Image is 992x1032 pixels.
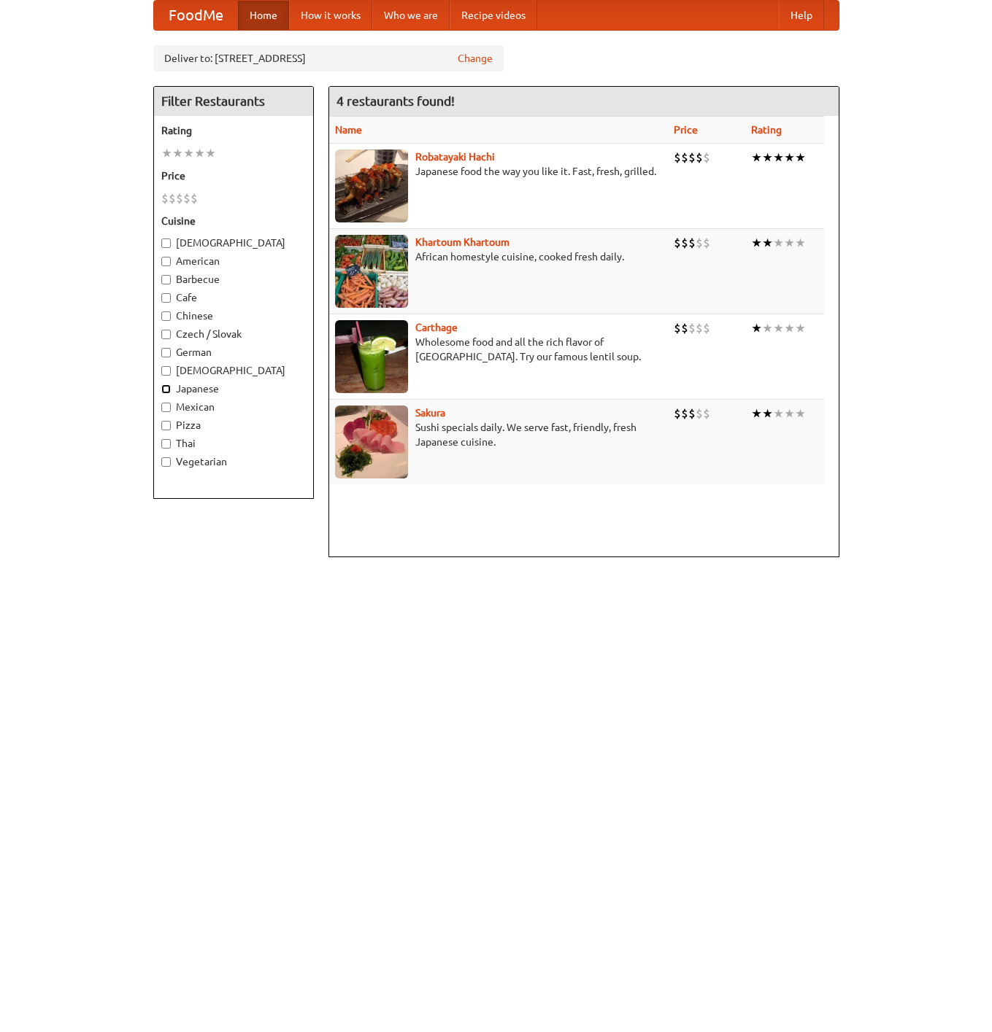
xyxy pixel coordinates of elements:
li: $ [688,406,696,422]
li: ★ [784,320,795,336]
li: ★ [751,235,762,251]
li: ★ [205,145,216,161]
li: ★ [784,235,795,251]
li: $ [688,150,696,166]
input: Barbecue [161,275,171,284]
label: [DEMOGRAPHIC_DATA] [161,363,306,378]
p: Sushi specials daily. We serve fast, friendly, fresh Japanese cuisine. [335,420,662,449]
input: [DEMOGRAPHIC_DATA] [161,366,171,376]
label: Barbecue [161,272,306,287]
label: Japanese [161,381,306,396]
input: Japanese [161,384,171,394]
li: $ [183,190,191,206]
a: Khartoum Khartoum [415,236,510,248]
li: ★ [762,406,773,422]
li: $ [169,190,176,206]
li: $ [681,150,688,166]
li: $ [674,235,681,251]
li: ★ [773,235,784,251]
div: Deliver to: [STREET_ADDRESS] [153,45,504,71]
a: Change [458,51,493,66]
img: sakura.jpg [335,406,408,478]
li: $ [161,190,169,206]
label: Vegetarian [161,454,306,469]
input: German [161,348,171,357]
li: ★ [183,145,194,161]
li: ★ [762,320,773,336]
li: $ [696,150,703,166]
label: [DEMOGRAPHIC_DATA] [161,236,306,250]
input: Mexican [161,403,171,412]
h5: Rating [161,123,306,138]
a: Who we are [372,1,450,30]
a: Sakura [415,407,445,419]
li: ★ [751,150,762,166]
li: $ [674,150,681,166]
li: ★ [172,145,183,161]
li: $ [681,235,688,251]
a: Rating [751,124,782,136]
li: $ [696,320,703,336]
li: $ [674,406,681,422]
li: ★ [773,406,784,422]
label: German [161,345,306,360]
li: ★ [784,150,795,166]
label: Chinese [161,309,306,323]
a: Name [335,124,362,136]
input: Thai [161,439,171,449]
li: $ [176,190,183,206]
a: FoodMe [154,1,238,30]
label: Thai [161,436,306,451]
input: Vegetarian [161,457,171,467]
p: African homestyle cuisine, cooked fresh daily. [335,249,662,264]
label: American [161,254,306,268]
ng-pluralize: 4 restaurants found! [337,94,455,108]
a: How it works [289,1,372,30]
li: $ [688,320,696,336]
a: Carthage [415,322,458,333]
p: Wholesome food and all the rich flavor of [GEOGRAPHIC_DATA]. Try our famous lentil soup. [335,335,662,364]
li: ★ [751,320,762,336]
li: ★ [762,150,773,166]
a: Help [779,1,824,30]
label: Cafe [161,290,306,305]
li: ★ [773,150,784,166]
li: $ [674,320,681,336]
li: $ [696,406,703,422]
input: [DEMOGRAPHIC_DATA] [161,238,171,248]
li: $ [681,320,688,336]
li: $ [703,150,710,166]
li: ★ [795,235,806,251]
input: Chinese [161,311,171,321]
li: ★ [795,150,806,166]
a: Home [238,1,289,30]
li: $ [696,235,703,251]
li: $ [688,235,696,251]
h5: Price [161,168,306,183]
li: $ [681,406,688,422]
li: $ [703,406,710,422]
li: ★ [773,320,784,336]
h5: Cuisine [161,214,306,228]
input: American [161,257,171,266]
li: ★ [795,320,806,336]
label: Czech / Slovak [161,327,306,341]
li: ★ [161,145,172,161]
h4: Filter Restaurants [154,87,313,116]
li: ★ [194,145,205,161]
input: Pizza [161,421,171,430]
a: Robatayaki Hachi [415,151,495,163]
label: Pizza [161,418,306,432]
li: ★ [795,406,806,422]
input: Czech / Slovak [161,330,171,339]
li: $ [703,320,710,336]
p: Japanese food the way you like it. Fast, fresh, grilled. [335,164,662,179]
label: Mexican [161,400,306,414]
a: Recipe videos [450,1,537,30]
a: Price [674,124,698,136]
li: ★ [784,406,795,422]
